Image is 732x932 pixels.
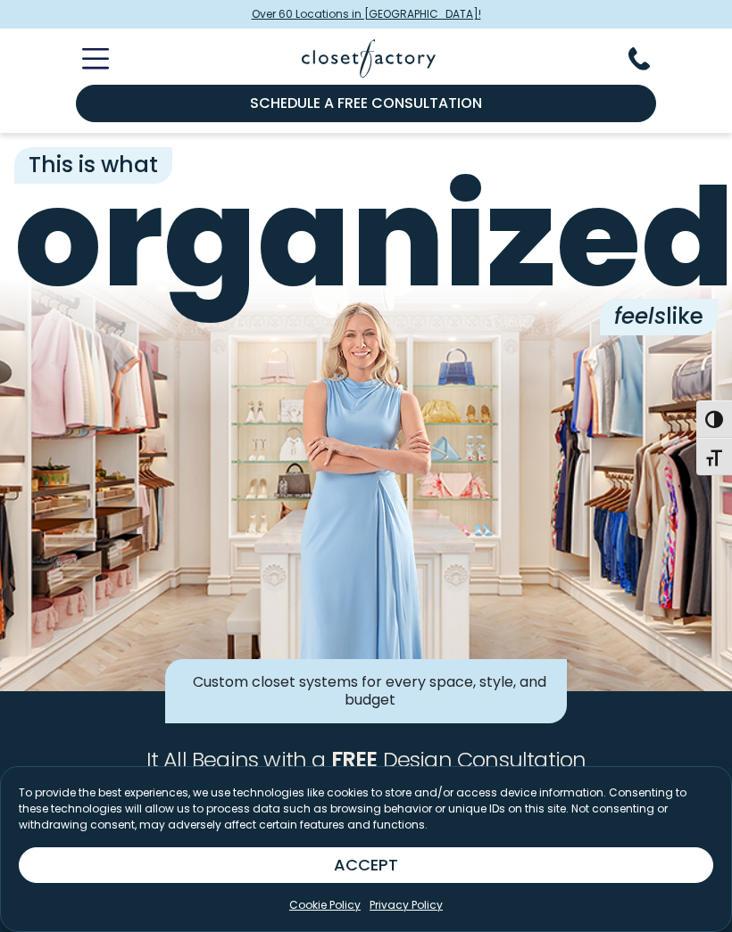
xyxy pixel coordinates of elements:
span: Design Consultation [383,745,586,774]
button: Phone Number [628,47,671,70]
div: Custom closet systems for every space, style, and budget [165,659,567,723]
span: Over 60 Locations in [GEOGRAPHIC_DATA]! [252,6,481,22]
span: organized [14,169,718,306]
a: Schedule a Free Consultation [76,85,656,122]
span: like [600,299,718,335]
a: Cookie Policy [289,897,361,913]
button: Toggle High Contrast [696,400,732,438]
span: FREE [331,745,378,774]
p: To provide the best experiences, we use technologies like cookies to store and/or access device i... [19,785,713,833]
a: Privacy Policy [370,897,443,913]
i: feels [614,301,666,332]
img: Closet Factory Logo [302,39,436,78]
button: ACCEPT [19,847,713,883]
span: It All Begins with a [146,745,326,774]
button: Toggle Mobile Menu [61,48,109,70]
button: Toggle Font size [696,438,732,475]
